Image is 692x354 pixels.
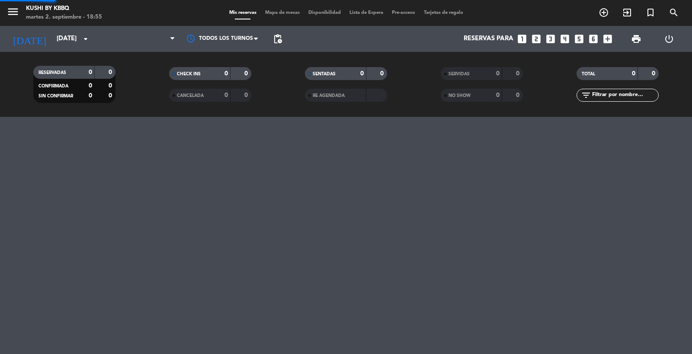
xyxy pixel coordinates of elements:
[599,7,609,18] i: add_circle_outline
[109,93,114,99] strong: 0
[6,5,19,18] i: menu
[38,84,68,88] span: CONFIRMADA
[177,93,204,98] span: CANCELADA
[261,10,304,15] span: Mapa de mesas
[38,94,73,98] span: SIN CONFIRMAR
[545,33,556,45] i: looks_3
[38,71,66,75] span: RESERVADAS
[664,34,674,44] i: power_settings_new
[345,10,388,15] span: Lista de Espera
[224,71,228,77] strong: 0
[581,90,591,100] i: filter_list
[360,71,364,77] strong: 0
[669,7,679,18] i: search
[588,33,599,45] i: looks_6
[622,7,632,18] i: exit_to_app
[573,33,585,45] i: looks_5
[420,10,468,15] span: Tarjetas de regalo
[224,92,228,98] strong: 0
[89,69,92,75] strong: 0
[591,90,658,100] input: Filtrar por nombre...
[531,33,542,45] i: looks_two
[516,71,521,77] strong: 0
[272,34,283,44] span: pending_actions
[496,71,500,77] strong: 0
[313,93,345,98] span: RE AGENDADA
[89,83,92,89] strong: 0
[26,4,102,13] div: Kushi by KBBQ
[559,33,570,45] i: looks_4
[26,13,102,22] div: martes 2. septiembre - 18:55
[653,26,686,52] div: LOG OUT
[80,34,91,44] i: arrow_drop_down
[632,71,635,77] strong: 0
[464,35,513,43] span: Reservas para
[449,72,470,76] span: SERVIDAS
[602,33,613,45] i: add_box
[6,29,52,48] i: [DATE]
[582,72,595,76] span: TOTAL
[109,69,114,75] strong: 0
[652,71,657,77] strong: 0
[516,33,528,45] i: looks_one
[177,72,201,76] span: CHECK INS
[388,10,420,15] span: Pre-acceso
[645,7,656,18] i: turned_in_not
[516,92,521,98] strong: 0
[496,92,500,98] strong: 0
[244,92,250,98] strong: 0
[380,71,385,77] strong: 0
[89,93,92,99] strong: 0
[109,83,114,89] strong: 0
[244,71,250,77] strong: 0
[631,34,641,44] span: print
[313,72,336,76] span: SENTADAS
[225,10,261,15] span: Mis reservas
[304,10,345,15] span: Disponibilidad
[6,5,19,21] button: menu
[449,93,471,98] span: NO SHOW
